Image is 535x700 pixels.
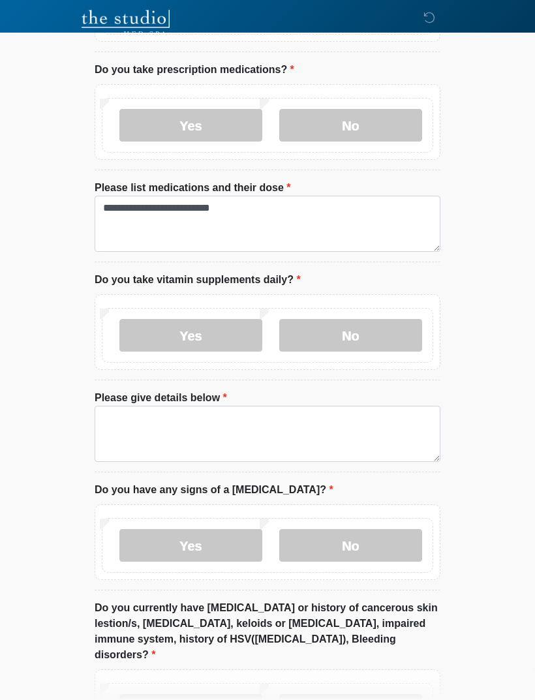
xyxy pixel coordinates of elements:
[95,62,294,78] label: Do you take prescription medications?
[95,600,440,663] label: Do you currently have [MEDICAL_DATA] or history of cancerous skin lestion/s, [MEDICAL_DATA], kelo...
[279,529,422,562] label: No
[95,390,227,406] label: Please give details below
[95,180,291,196] label: Please list medications and their dose
[119,529,262,562] label: Yes
[95,482,333,498] label: Do you have any signs of a [MEDICAL_DATA]?
[95,272,301,288] label: Do you take vitamin supplements daily?
[119,109,262,142] label: Yes
[279,109,422,142] label: No
[82,10,170,36] img: The Studio Med Spa Logo
[279,319,422,352] label: No
[119,319,262,352] label: Yes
